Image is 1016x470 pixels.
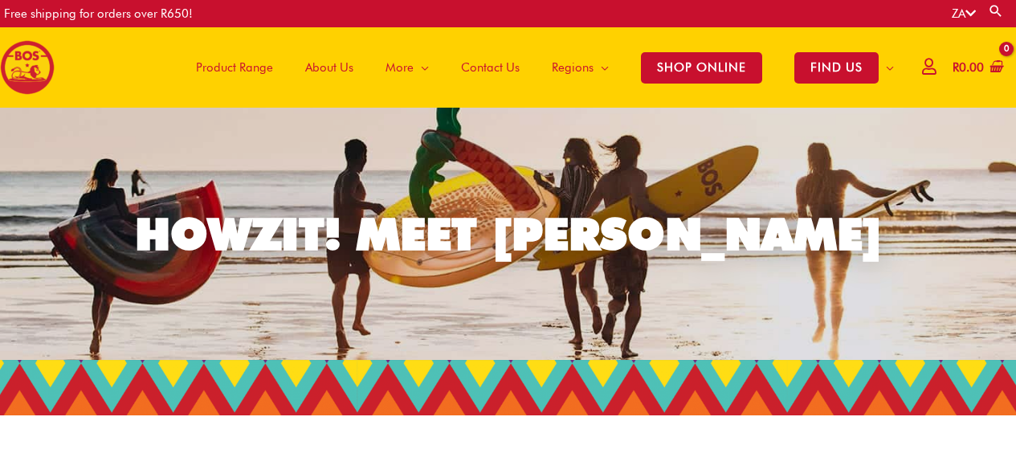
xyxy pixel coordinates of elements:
[952,6,976,21] a: ZA
[461,43,520,92] span: Contact Us
[180,27,289,108] a: Product Range
[625,27,778,108] a: SHOP ONLINE
[794,52,879,84] span: FIND US
[289,27,369,108] a: About Us
[641,52,762,84] span: SHOP ONLINE
[445,27,536,108] a: Contact Us
[386,43,414,92] span: More
[369,27,445,108] a: More
[536,27,625,108] a: Regions
[196,43,273,92] span: Product Range
[953,60,959,75] span: R
[305,43,353,92] span: About Us
[552,43,594,92] span: Regions
[135,212,882,256] div: HOWZIT! MEET [PERSON_NAME]
[953,60,984,75] bdi: 0.00
[168,27,910,108] nav: Site Navigation
[988,3,1004,18] a: Search button
[949,50,1004,86] a: View Shopping Cart, empty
